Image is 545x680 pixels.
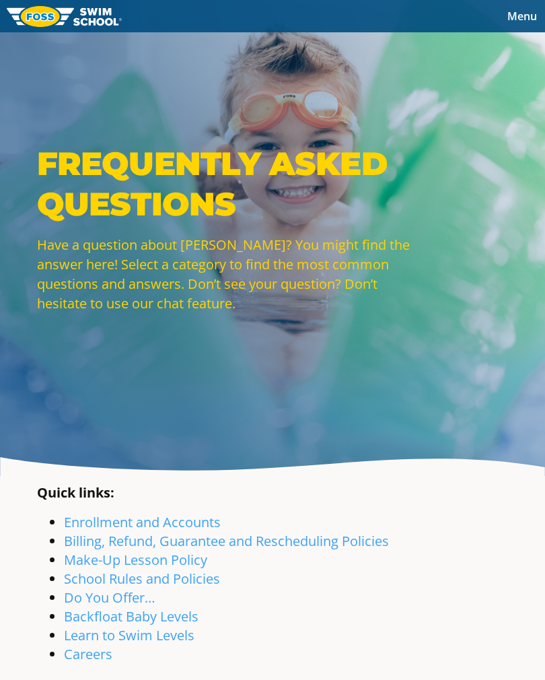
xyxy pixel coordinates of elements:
a: Enrollment and Accounts [64,513,221,531]
span: Menu [507,9,537,24]
button: Toggle navigation [499,6,545,26]
a: School Rules and Policies [64,570,220,588]
a: Backfloat Baby Levels [64,607,198,625]
strong: Quick links: [37,483,114,502]
a: Billing, Refund, Guarantee and Rescheduling Policies [64,532,389,550]
p: Have a question about [PERSON_NAME]? You might find the answer here! Select a category to find th... [37,235,427,313]
a: Careers [64,645,112,663]
a: Make-Up Lesson Policy [64,551,207,569]
img: FOSS Swim School Logo [7,6,122,27]
p: Frequently Asked Questions [37,143,427,224]
a: Do You Offer… [64,588,155,607]
a: Learn to Swim Levels [64,626,194,644]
